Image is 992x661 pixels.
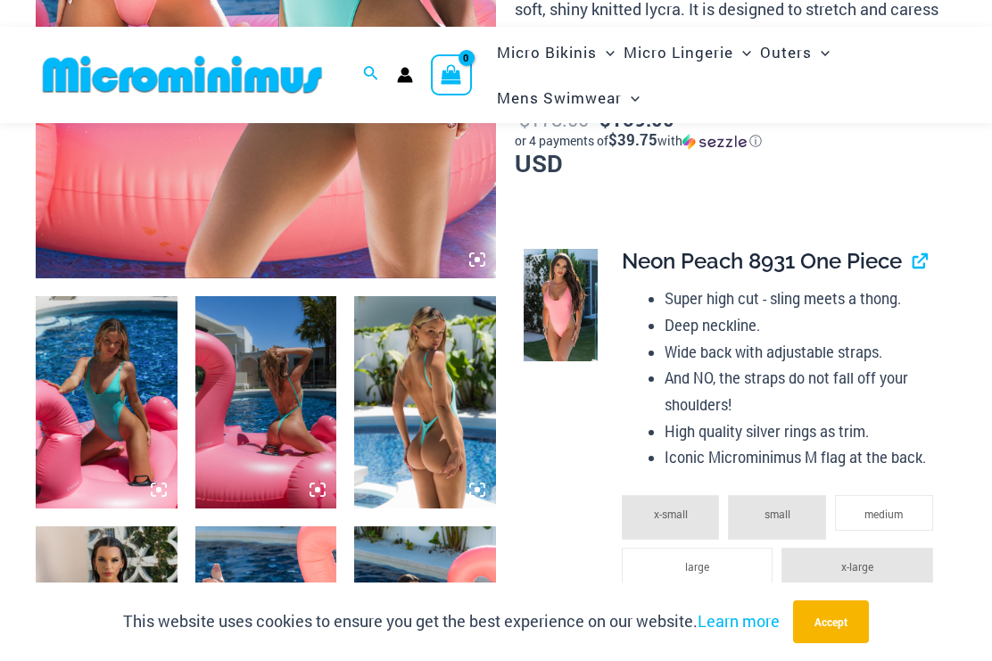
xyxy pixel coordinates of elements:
[195,296,337,508] img: Thunder Turquoise 8931 One Piece
[841,559,873,574] span: x-large
[864,507,903,521] span: medium
[665,365,942,417] li: And NO, the straps do not fall off your shoulders!
[665,339,942,366] li: Wide back with adjustable straps.
[665,312,942,339] li: Deep neckline.
[624,29,733,75] span: Micro Lingerie
[490,27,956,123] nav: Site Navigation
[698,610,780,632] a: Learn more
[497,75,622,120] span: Mens Swimwear
[622,248,902,274] span: Neon Peach 8931 One Piece
[756,29,834,75] a: OutersMenu ToggleMenu Toggle
[812,29,830,75] span: Menu Toggle
[492,75,644,120] a: Mens SwimwearMenu ToggleMenu Toggle
[599,106,674,132] bdi: 159.00
[665,418,942,445] li: High quality silver rings as trim.
[36,54,329,95] img: MM SHOP LOGO FLAT
[599,106,611,132] span: $
[524,249,599,361] img: Thunder Neon Peach 8931 One Piece
[622,75,640,120] span: Menu Toggle
[835,495,933,531] li: medium
[765,507,790,521] span: small
[665,444,942,471] li: Iconic Microminimus M flag at the back.
[793,600,869,643] button: Accept
[519,106,589,132] bdi: 178.00
[654,507,688,521] span: x-small
[36,296,178,508] img: Thunder Turquoise 8931 One Piece
[682,134,747,150] img: Sezzle
[515,104,956,177] p: USD
[622,495,720,540] li: x-small
[665,285,942,312] li: Super high cut - sling meets a thong.
[492,29,619,75] a: Micro BikinisMenu ToggleMenu Toggle
[781,548,933,592] li: x-large
[760,29,812,75] span: Outers
[397,67,413,83] a: Account icon link
[728,495,826,540] li: small
[733,29,751,75] span: Menu Toggle
[431,54,472,95] a: View Shopping Cart, empty
[608,129,657,150] span: $39.75
[619,29,756,75] a: Micro LingerieMenu ToggleMenu Toggle
[354,296,496,508] img: Thunder Turquoise 8931 One Piece
[363,63,379,87] a: Search icon link
[515,132,956,150] div: or 4 payments of$39.75withSezzle Click to learn more about Sezzle
[515,132,956,150] div: or 4 payments of with
[497,29,597,75] span: Micro Bikinis
[685,559,709,574] span: large
[123,608,780,635] p: This website uses cookies to ensure you get the best experience on our website.
[597,29,615,75] span: Menu Toggle
[622,548,773,583] li: large
[519,106,530,132] span: $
